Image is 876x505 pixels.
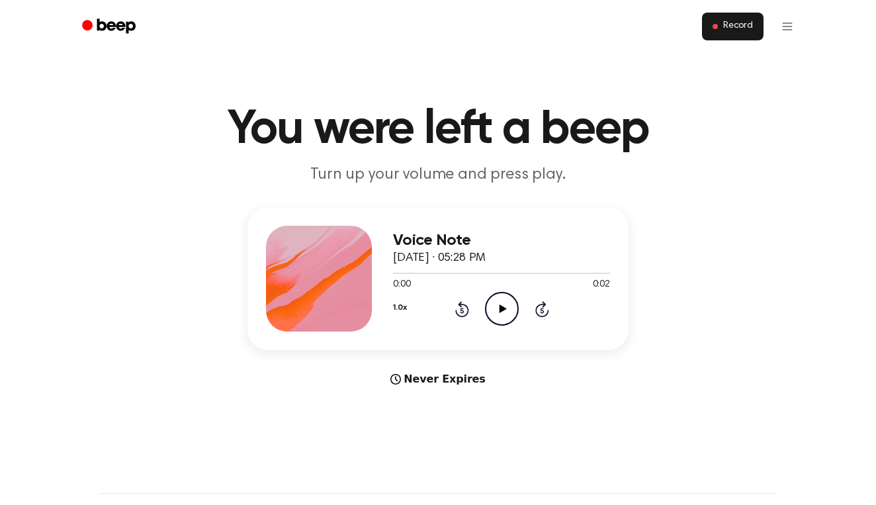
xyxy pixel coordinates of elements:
button: 1.0x [393,297,406,319]
span: 0:00 [393,278,410,292]
span: Record [723,21,753,32]
button: Open menu [771,11,803,42]
span: [DATE] · 05:28 PM [393,252,486,264]
a: Beep [73,14,148,40]
button: Record [702,13,764,40]
h3: Voice Note [393,232,610,250]
h1: You were left a beep [99,106,777,154]
div: Never Expires [247,371,629,387]
p: Turn up your volume and press play. [184,164,692,186]
span: 0:02 [593,278,610,292]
